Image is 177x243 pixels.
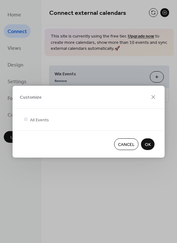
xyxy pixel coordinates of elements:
[118,141,135,148] span: Cancel
[30,117,49,123] span: All Events
[20,94,42,101] span: Customize
[114,138,139,150] button: Cancel
[145,141,151,148] span: OK
[141,138,155,150] button: OK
